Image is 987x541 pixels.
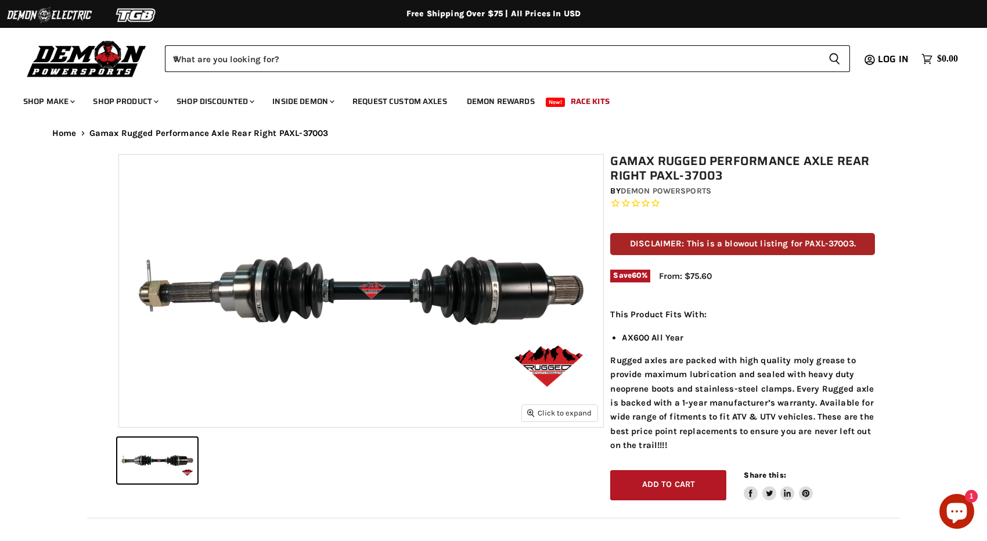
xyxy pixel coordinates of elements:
span: Gamax Rugged Performance Axle Rear Right PAXL-37003 [89,128,329,138]
div: Rugged axles are packed with high quality moly grease to provide maximum lubrication and sealed w... [610,307,875,452]
div: Free Shipping Over $75 | All Prices In USD [29,9,958,19]
a: Demon Powersports [621,186,711,196]
button: Add to cart [610,470,726,501]
a: Shop Make [15,89,82,113]
a: Home [52,128,77,138]
button: Click to expand [522,405,597,421]
nav: Breadcrumbs [29,128,958,138]
inbox-online-store-chat: Shopify online store chat [936,494,978,532]
span: Click to expand [527,409,592,417]
span: From: $75.60 [659,271,712,281]
ul: Main menu [15,85,955,113]
form: Product [165,45,850,72]
aside: Share this: [744,470,813,501]
span: 60 [632,271,642,280]
span: Share this: [744,471,786,479]
a: Log in [873,54,916,65]
span: Add to cart [642,479,696,489]
span: New! [546,98,565,107]
span: Log in [878,52,909,66]
p: DISCLAIMER: This is a blowout listing for PAXL-37003. [610,233,875,255]
img: Demon Electric Logo 2 [6,4,93,26]
li: AX600 All Year [622,331,875,345]
h1: Gamax Rugged Performance Axle Rear Right PAXL-37003 [610,154,875,183]
a: Race Kits [562,89,618,113]
img: TGB Logo 2 [93,4,180,26]
span: Save % [610,270,650,282]
a: Inside Demon [264,89,341,113]
div: by [610,185,875,198]
img: Demon Powersports [23,38,150,79]
a: Request Custom Axles [344,89,456,113]
img: Gamax Rugged Performance Axle Rear Right PAXL-37003 [119,155,603,427]
p: This Product Fits With: [610,307,875,321]
button: Gamax Rugged Performance Axle Rear Right PAXL-37003 thumbnail [117,438,197,483]
span: $0.00 [937,53,958,65]
a: $0.00 [916,51,964,67]
a: Shop Product [84,89,165,113]
span: Rated 0.0 out of 5 stars 0 reviews [610,198,875,210]
a: Demon Rewards [458,89,543,113]
button: Search [819,45,850,72]
a: Shop Discounted [168,89,261,113]
input: When autocomplete results are available use up and down arrows to review and enter to select [165,45,819,72]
